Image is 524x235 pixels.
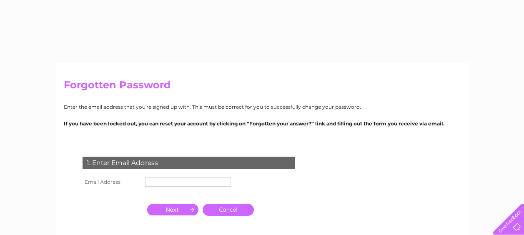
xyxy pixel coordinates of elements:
div: 1. Enter Email Address [83,157,295,169]
th: Email Address [80,175,143,189]
h2: Forgotten Password [64,79,461,95]
p: If you have been locked out, you can reset your account by clicking on “Forgotten your answer?” l... [64,120,461,127]
a: Cancel [203,204,254,216]
p: Enter the email address that you're signed up with. This must be correct for you to successfully ... [64,103,461,111]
